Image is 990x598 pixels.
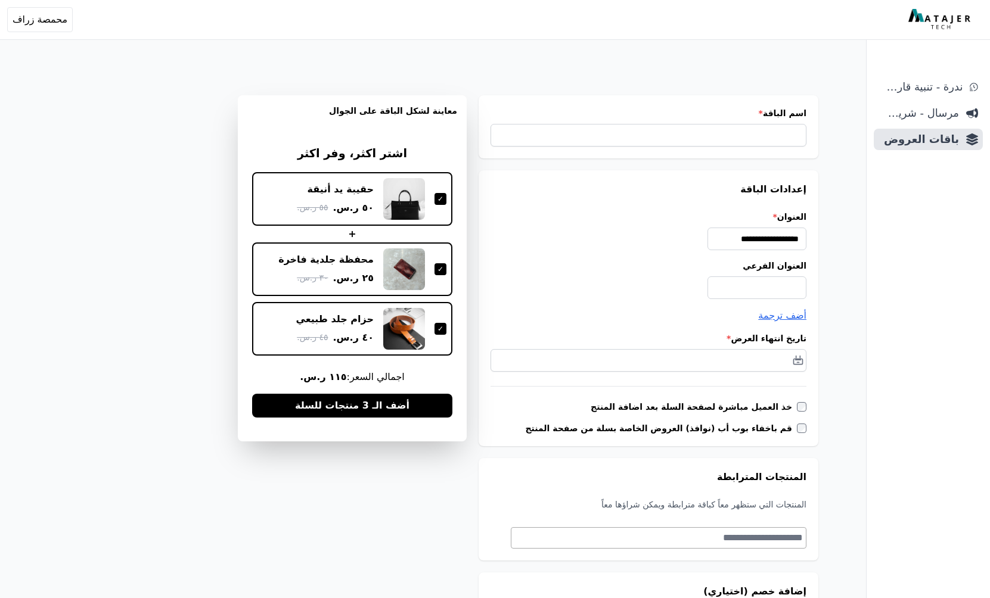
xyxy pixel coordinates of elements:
[879,131,959,148] span: باقات العروض
[252,394,452,418] button: أضف الـ 3 منتجات للسلة
[297,272,328,284] span: ٣٠ ر.س.
[879,79,963,95] span: ندرة - تنبية قارب علي النفاذ
[333,331,374,345] span: ٤٠ ر.س.
[333,201,374,215] span: ٥٠ ر.س.
[297,201,328,214] span: ٥٥ ر.س.
[297,331,328,344] span: ٤٥ ر.س.
[908,9,973,30] img: MatajerTech Logo
[491,260,806,272] label: العنوان الفرعي
[383,308,425,350] img: حزام جلد طبيعي
[758,310,806,321] span: أضف ترجمة
[333,271,374,285] span: ٢٥ ر.س.
[247,105,457,131] h3: معاينة لشكل الباقة على الجوال
[295,398,409,413] span: أضف الـ 3 منتجات للسلة
[879,105,959,122] span: مرسال - شريط دعاية
[252,145,452,163] h3: اشتر اكثر، وفر اكثر
[252,227,452,241] div: +
[296,313,374,326] div: حزام جلد طبيعي
[252,370,452,384] span: اجمالي السعر:
[491,107,806,119] label: اسم الباقة
[511,531,803,545] textarea: Search
[383,248,425,290] img: محفظة جلدية فاخرة
[278,253,374,266] div: محفظة جلدية فاخرة
[383,178,425,220] img: حقيبة يد أنيقة
[7,7,73,32] button: محمصة زراف
[13,13,67,27] span: محمصة زراف
[525,422,797,434] label: قم باخفاء بوب أب (نوافذ) العروض الخاصة بسلة من صفحة المنتج
[758,309,806,323] button: أضف ترجمة
[300,371,346,382] b: ١١٥ ر.س.
[491,332,806,344] label: تاريخ انتهاء العرض
[491,470,806,484] h3: المنتجات المترابطة
[591,401,797,413] label: خذ العميل مباشرة لصفحة السلة بعد اضافة المنتج
[491,182,806,197] h3: إعدادات الباقة
[491,499,806,510] p: المنتجات التي ستظهر معاً كباقة مترابطة ويمكن شراؤها معاً
[491,211,806,223] label: العنوان
[308,183,374,196] div: حقيبة يد أنيقة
